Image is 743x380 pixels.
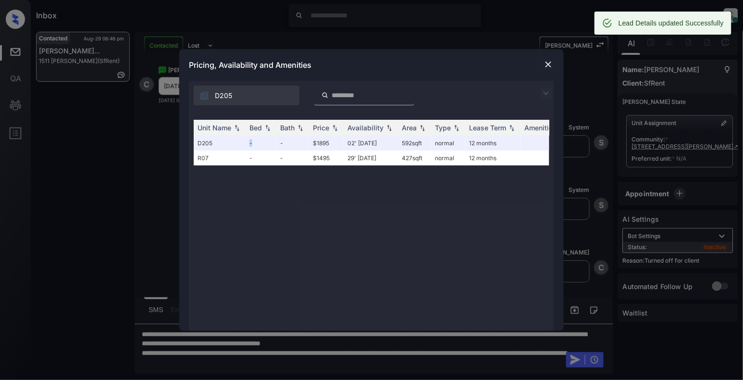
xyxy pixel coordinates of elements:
img: sorting [418,125,427,131]
img: sorting [296,125,305,131]
td: - [246,136,276,151]
td: R07 [194,151,246,165]
img: icon-zuma [199,91,209,101]
img: icon-zuma [540,88,552,99]
td: normal [431,151,465,165]
div: Price [313,124,329,132]
td: normal [431,136,465,151]
td: - [276,136,309,151]
img: sorting [452,125,461,131]
img: icon-zuma [322,91,329,100]
td: 12 months [465,151,520,165]
td: 592 sqft [398,136,431,151]
img: sorting [330,125,340,131]
div: Bath [280,124,295,132]
img: sorting [384,125,394,131]
img: close [544,60,553,69]
td: 29' [DATE] [344,151,398,165]
td: 02' [DATE] [344,136,398,151]
div: Type [435,124,451,132]
img: sorting [263,125,272,131]
div: Lead Details updated Successfully [619,14,724,32]
div: Availability [347,124,384,132]
td: - [246,151,276,165]
div: Unit Name [198,124,231,132]
div: Area [402,124,417,132]
td: - [276,151,309,165]
div: Pricing, Availability and Amenities [179,49,564,81]
span: D205 [215,90,232,101]
td: 427 sqft [398,151,431,165]
td: 12 months [465,136,520,151]
img: sorting [232,125,242,131]
img: sorting [507,125,517,131]
div: Lease Term [469,124,506,132]
div: Amenities [524,124,557,132]
td: D205 [194,136,246,151]
td: $1495 [309,151,344,165]
div: Bed [249,124,262,132]
td: $1895 [309,136,344,151]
